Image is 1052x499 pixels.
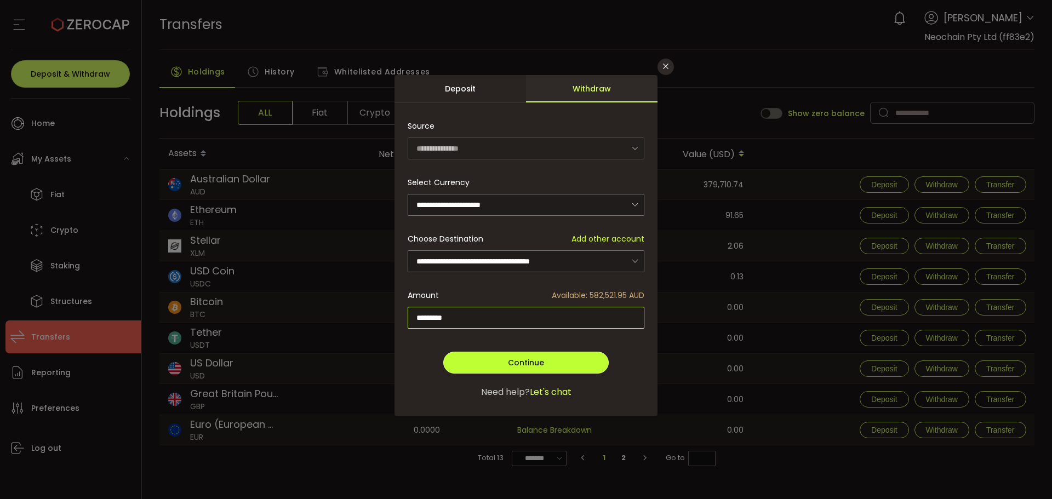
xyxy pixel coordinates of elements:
div: Withdraw [526,75,658,102]
label: Select Currency [408,177,476,188]
div: Deposit [395,75,526,102]
span: Add other account [571,233,644,245]
span: Need help? [481,386,530,399]
span: Available: 582,521.95 AUD [552,290,644,301]
button: Continue [443,352,609,374]
span: Source [408,115,434,137]
iframe: Chat Widget [997,446,1052,499]
span: Choose Destination [408,233,483,245]
span: Continue [508,357,544,368]
div: dialog [395,75,658,416]
span: Let's chat [530,386,571,399]
button: Close [658,59,674,75]
span: Amount [408,290,439,301]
